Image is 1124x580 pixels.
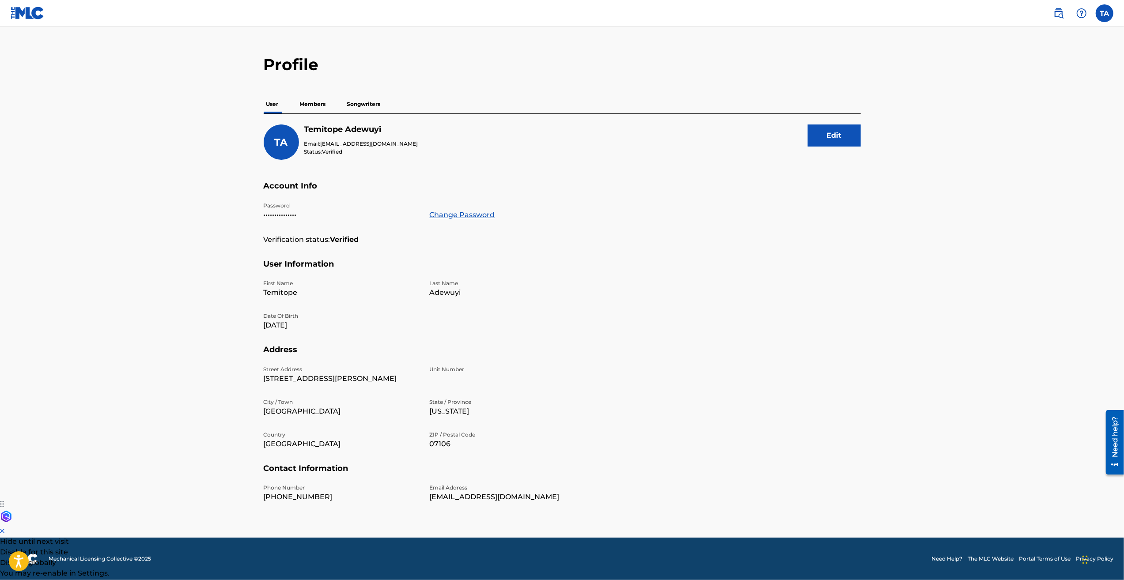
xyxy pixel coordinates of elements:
p: User [264,95,281,113]
div: User Menu [1096,4,1113,22]
span: Verified [322,148,343,155]
p: City / Town [264,398,419,406]
strong: Verified [330,234,359,245]
iframe: Resource Center [1099,407,1124,478]
p: Unit Number [430,365,585,373]
div: Drag [1082,546,1088,573]
p: Members [297,95,329,113]
span: [EMAIL_ADDRESS][DOMAIN_NAME] [321,140,418,147]
p: ••••••••••••••• [264,210,419,220]
p: Date Of Birth [264,312,419,320]
p: Last Name [430,279,585,287]
img: search [1053,8,1064,19]
h5: Temitope Adewuyi [304,124,418,135]
img: help [1076,8,1087,19]
p: 07106 [430,439,585,449]
p: ZIP / Postal Code [430,431,585,439]
img: MLC Logo [11,7,45,19]
p: Email: [304,140,418,148]
h5: Address [264,345,861,365]
iframe: Chat Widget [1080,538,1124,580]
p: Verification status: [264,234,330,245]
p: [STREET_ADDRESS][PERSON_NAME] [264,373,419,384]
a: Change Password [430,210,495,220]
p: [US_STATE] [430,406,585,417]
p: [EMAIL_ADDRESS][DOMAIN_NAME] [430,492,585,502]
p: [PHONE_NUMBER] [264,492,419,502]
p: Adewuyi [430,287,585,298]
p: Password [264,202,419,210]
p: First Name [264,279,419,287]
a: Public Search [1050,4,1067,22]
h2: Profile [264,55,861,75]
h5: Contact Information [264,463,861,484]
p: [GEOGRAPHIC_DATA] [264,439,419,449]
h5: Account Info [264,181,861,202]
span: TA [275,136,288,148]
p: Temitope [264,287,419,298]
p: [DATE] [264,320,419,331]
p: [GEOGRAPHIC_DATA] [264,406,419,417]
div: Help [1073,4,1090,22]
p: Phone Number [264,484,419,492]
p: Status: [304,148,418,156]
h5: User Information [264,259,861,280]
p: Country [264,431,419,439]
p: Street Address [264,365,419,373]
p: Email Address [430,484,585,492]
button: Edit [808,124,861,147]
p: State / Province [430,398,585,406]
p: Songwriters [344,95,383,113]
